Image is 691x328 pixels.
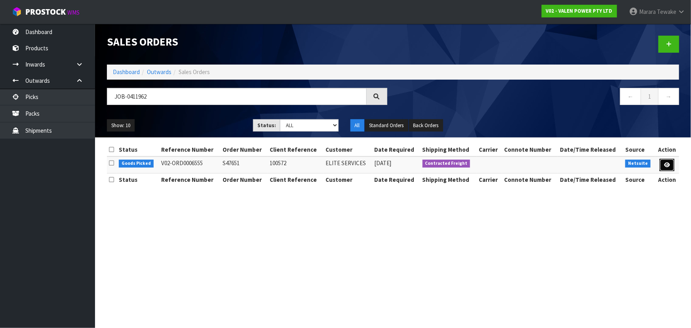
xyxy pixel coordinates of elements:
[399,88,680,107] nav: Page navigation
[117,174,159,186] th: Status
[268,143,324,156] th: Client Reference
[257,122,276,129] strong: Status:
[25,7,66,17] span: ProStock
[558,174,623,186] th: Date/Time Released
[502,174,558,186] th: Connote Number
[221,143,268,156] th: Order Number
[655,143,679,156] th: Action
[423,160,470,168] span: Contracted Freight
[324,174,373,186] th: Customer
[107,88,367,105] input: Search sales orders
[113,68,140,76] a: Dashboard
[623,174,655,186] th: Source
[365,119,408,132] button: Standard Orders
[117,143,159,156] th: Status
[179,68,210,76] span: Sales Orders
[657,8,676,15] span: Tewake
[620,88,641,105] a: ←
[12,7,22,17] img: cube-alt.png
[421,143,477,156] th: Shipping Method
[324,143,373,156] th: Customer
[159,156,221,174] td: V02-ORD0006555
[639,8,656,15] span: Marara
[372,174,420,186] th: Date Required
[409,119,443,132] button: Back Orders
[324,156,373,174] td: ELITE SERVICES
[374,159,391,167] span: [DATE]
[477,174,502,186] th: Carrier
[641,88,659,105] a: 1
[625,160,651,168] span: Netsuite
[221,174,268,186] th: Order Number
[119,160,154,168] span: Goods Picked
[221,156,268,174] td: S47651
[372,143,420,156] th: Date Required
[546,8,613,14] strong: V02 - VALEN POWER PTY LTD
[350,119,364,132] button: All
[268,156,324,174] td: 100572
[421,174,477,186] th: Shipping Method
[477,143,502,156] th: Carrier
[159,143,221,156] th: Reference Number
[67,9,80,16] small: WMS
[542,5,617,17] a: V02 - VALEN POWER PTY LTD
[558,143,623,156] th: Date/Time Released
[107,119,135,132] button: Show: 10
[658,88,679,105] a: →
[147,68,171,76] a: Outwards
[159,174,221,186] th: Reference Number
[623,143,655,156] th: Source
[502,143,558,156] th: Connote Number
[107,36,387,48] h1: Sales Orders
[655,174,679,186] th: Action
[268,174,324,186] th: Client Reference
